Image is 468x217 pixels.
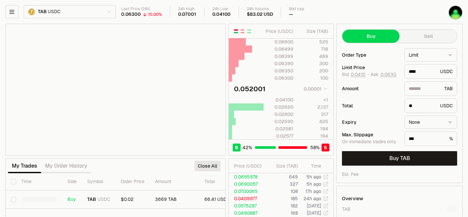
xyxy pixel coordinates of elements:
div: 2,137 [299,104,328,110]
div: Limit Price [342,65,399,70]
div: — [289,12,293,17]
div: 24h Low [212,7,231,12]
div: 0.06300 [121,12,141,17]
div: 66.41 USDC [204,197,243,203]
span: 42 % [243,144,252,151]
time: 24h ago [303,196,321,202]
div: Overview [342,195,363,202]
div: 300 [299,60,328,67]
time: 5h ago [306,181,321,187]
button: 0.0410 [350,72,366,77]
button: Select row [11,197,16,202]
button: Show Buy and Sell Orders [233,29,239,34]
div: 0.06399 [264,53,293,60]
button: Buy TAB [342,151,457,166]
div: TAB [342,206,351,212]
div: % [404,131,457,146]
div: 10.00% [148,12,162,17]
th: Amount [150,173,199,190]
img: TAB Logo [29,9,35,15]
td: 0.0690057 [229,180,267,188]
div: 0.04100 [264,96,293,103]
div: 0.04100 [212,12,231,17]
button: Limit [404,48,457,62]
span: USDC [97,197,110,203]
div: Est. Fee [342,171,359,177]
div: Total [342,103,399,108]
div: 489 [299,53,328,60]
span: USDC [48,9,60,15]
iframe: Financial Chart [6,24,225,155]
div: 0.06390 [264,60,293,67]
button: My Trades [8,159,41,173]
div: 0.06300 [264,75,293,81]
td: 168 [267,209,298,217]
span: 58 % [310,144,320,151]
th: Time [16,173,62,190]
div: <1 [299,96,328,103]
div: 194 [299,125,328,132]
div: Time [303,163,321,169]
time: [DATE] [307,203,321,209]
button: Close All [195,161,221,171]
td: 0.0490887 [229,209,267,217]
div: 24h Volume [247,7,273,12]
div: Amount [342,86,399,91]
div: TAB [404,81,457,96]
button: 0.00001 [302,85,328,93]
div: Buy [67,197,77,203]
button: Buy [342,30,400,43]
div: 317 [299,111,328,118]
td: 0.0700065 [229,188,267,195]
span: B [235,144,238,151]
div: Last Price (24h) [121,7,162,12]
button: Sell [400,30,457,43]
div: $83.02 USD [247,12,273,17]
time: 5h ago [306,174,321,180]
div: 0.06350 [264,68,293,74]
div: 0.02600 [264,111,293,118]
div: Max. Slippage [342,132,399,137]
td: 0.0695978 [229,173,267,180]
div: 3669 TAB [155,197,194,203]
td: 0.0409977 [229,195,267,202]
img: terra1 [449,6,462,19]
span: S [324,144,327,151]
div: 0.07001 [178,12,196,17]
div: Mkt cap [289,7,304,12]
div: Size ( TAB ) [299,28,328,35]
button: 0.0630 [380,72,397,77]
div: Price ( USDC ) [234,163,267,169]
th: Order Price [116,173,150,190]
div: 525 [299,39,328,45]
div: 718 [299,46,328,52]
button: Show Sell Orders Only [240,29,245,34]
div: 0.06499 [264,46,293,52]
td: 182 [267,202,298,209]
div: 0.02590 [264,118,293,125]
td: 185 [267,195,298,202]
span: Ask [371,72,397,78]
span: TAB [38,9,46,15]
div: Size ( TAB ) [272,163,298,169]
span: TAB [87,197,96,203]
div: 24h High [178,7,196,12]
th: Total [199,173,248,190]
button: Select all [11,179,16,184]
div: 0.02581 [264,125,293,132]
span: $0.02 [121,196,134,202]
th: Side [62,173,82,190]
button: None [404,116,457,129]
time: 17h ago [305,188,321,194]
div: USDC [404,64,457,79]
div: 0.02620 [264,104,293,110]
time: [DATE] [307,210,321,216]
td: 108 [267,188,298,195]
div: 200 [299,68,328,74]
td: 649 [267,173,298,180]
div: 100 [299,75,328,81]
td: 327 [267,180,298,188]
div: 194 [299,133,328,139]
div: Expiry [342,120,399,124]
div: 0.06600 [264,39,293,45]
